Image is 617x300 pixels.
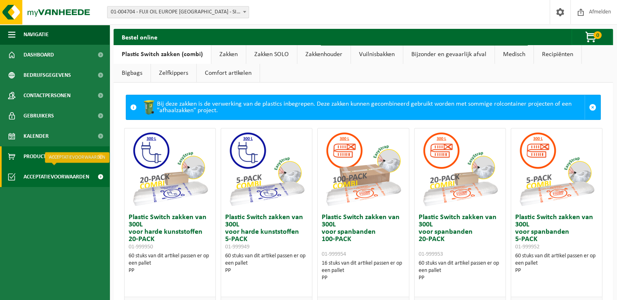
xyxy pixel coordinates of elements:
a: Bijzonder en gevaarlijk afval [403,45,494,64]
img: 01-999954 [322,128,404,210]
span: 01-999953 [419,251,443,257]
a: Vuilnisbakken [351,45,403,64]
span: 01-999950 [129,244,153,250]
span: Bedrijfsgegevens [24,65,71,85]
span: 0 [593,31,602,39]
a: Sluit melding [585,95,600,120]
div: 60 stuks van dit artikel passen er op een pallet [129,252,211,274]
div: PP [515,267,598,274]
img: 01-999950 [129,128,211,210]
div: 16 stuks van dit artikel passen er op een pallet [322,260,404,282]
a: Zakkenhouder [297,45,350,64]
a: Zakken SOLO [246,45,297,64]
div: 60 stuks van dit artikel passen er op een pallet [419,260,501,282]
div: Bij deze zakken is de verwerking van de plastics inbegrepen. Deze zakken kunnen gecombineerd gebr... [141,95,585,120]
img: 01-999953 [419,128,501,210]
div: PP [419,274,501,282]
span: Contactpersonen [24,85,71,106]
div: 60 stuks van dit artikel passen er op een pallet [515,252,598,274]
span: 01-004704 - FUJI OIL EUROPE NV - SINT-KRUIS-WINKEL [107,7,249,18]
span: Product Shop [24,146,60,167]
span: Navigatie [24,24,49,45]
a: Recipiënten [534,45,581,64]
span: 01-999952 [515,244,540,250]
img: 01-999949 [226,128,307,210]
button: 0 [572,29,612,45]
span: Kalender [24,126,49,146]
a: Zelfkippers [151,64,196,83]
h3: Plastic Switch zakken van 300L voor spanbanden 100-PACK [322,214,404,258]
a: Bigbags [114,64,150,83]
a: Comfort artikelen [197,64,260,83]
span: 01-004704 - FUJI OIL EUROPE NV - SINT-KRUIS-WINKEL [107,6,249,18]
span: Dashboard [24,45,54,65]
a: Zakken [211,45,246,64]
span: 01-999954 [322,251,346,257]
img: WB-0240-HPE-GN-50.png [141,99,157,115]
div: PP [322,274,404,282]
span: Gebruikers [24,106,54,126]
h3: Plastic Switch zakken van 300L voor harde kunststoffen 5-PACK [225,214,308,250]
div: PP [129,267,211,274]
img: 01-999952 [516,128,597,210]
a: Plastic Switch zakken (combi) [114,45,211,64]
h2: Bestel online [114,29,166,45]
div: PP [225,267,308,274]
span: Acceptatievoorwaarden [24,167,89,187]
div: 60 stuks van dit artikel passen er op een pallet [225,252,308,274]
h3: Plastic Switch zakken van 300L voor harde kunststoffen 20-PACK [129,214,211,250]
a: Medisch [495,45,533,64]
span: 01-999949 [225,244,249,250]
h3: Plastic Switch zakken van 300L voor spanbanden 5-PACK [515,214,598,250]
h3: Plastic Switch zakken van 300L voor spanbanden 20-PACK [419,214,501,258]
